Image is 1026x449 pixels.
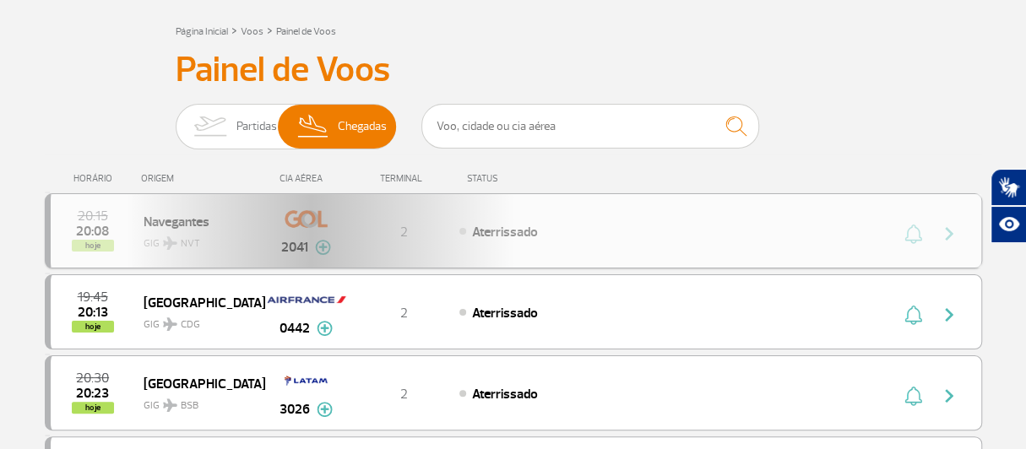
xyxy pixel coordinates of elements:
[939,386,959,406] img: seta-direita-painel-voo.svg
[50,173,142,184] div: HORÁRIO
[472,386,538,403] span: Aterrissado
[400,305,408,322] span: 2
[78,306,108,318] span: 2025-09-24 20:13:05
[317,321,333,336] img: mais-info-painel-voo.svg
[183,105,236,149] img: slider-embarque
[141,173,264,184] div: ORIGEM
[280,318,310,338] span: 0442
[144,372,252,394] span: [GEOGRAPHIC_DATA]
[163,317,177,331] img: destiny_airplane.svg
[181,398,198,414] span: BSB
[939,305,959,325] img: seta-direita-painel-voo.svg
[76,372,109,384] span: 2025-09-24 20:30:00
[236,105,277,149] span: Partidas
[241,25,263,38] a: Voos
[181,317,200,333] span: CDG
[904,386,922,406] img: sino-painel-voo.svg
[317,402,333,417] img: mais-info-painel-voo.svg
[904,305,922,325] img: sino-painel-voo.svg
[421,104,759,149] input: Voo, cidade ou cia aérea
[144,389,252,414] span: GIG
[289,105,339,149] img: slider-desembarque
[163,398,177,412] img: destiny_airplane.svg
[78,291,108,303] span: 2025-09-24 19:45:00
[176,49,851,91] h3: Painel de Voos
[76,387,109,399] span: 2025-09-24 20:23:34
[338,105,387,149] span: Chegadas
[472,305,538,322] span: Aterrissado
[400,386,408,403] span: 2
[267,20,273,40] a: >
[991,206,1026,243] button: Abrir recursos assistivos.
[459,173,596,184] div: STATUS
[280,399,310,419] span: 3026
[72,402,114,414] span: hoje
[349,173,459,184] div: TERMINAL
[144,291,252,313] span: [GEOGRAPHIC_DATA]
[72,321,114,333] span: hoje
[144,308,252,333] span: GIG
[231,20,237,40] a: >
[991,169,1026,243] div: Plugin de acessibilidade da Hand Talk.
[991,169,1026,206] button: Abrir tradutor de língua de sinais.
[264,173,349,184] div: CIA AÉREA
[276,25,336,38] a: Painel de Voos
[176,25,228,38] a: Página Inicial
